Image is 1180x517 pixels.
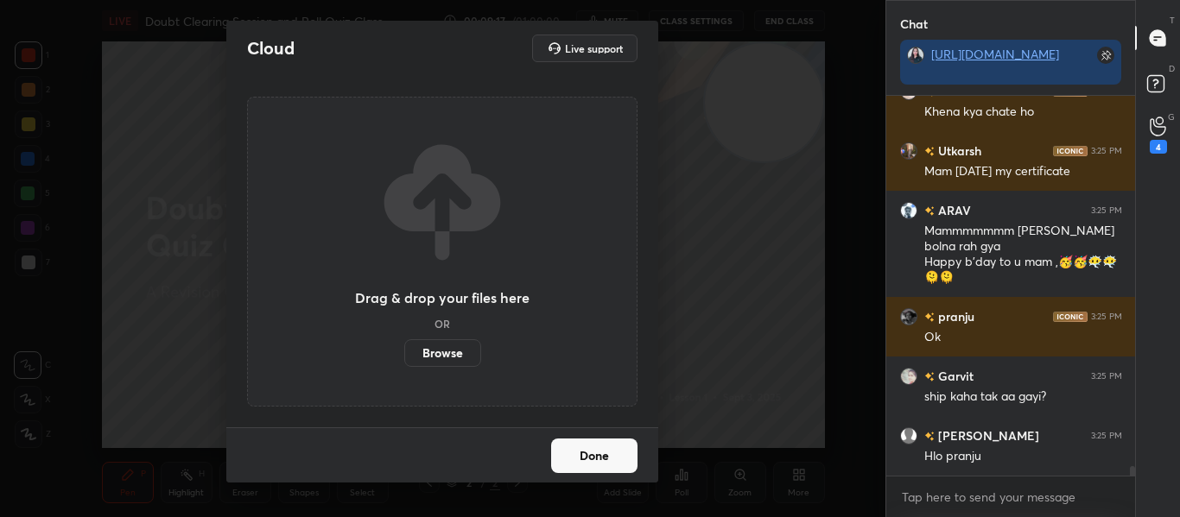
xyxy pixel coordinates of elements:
[935,142,981,160] h6: Utkarsh
[435,318,450,329] h5: OR
[900,368,917,385] img: e35f31e61544412f9e446b98ea258c90.jpg
[924,448,1122,465] div: Hlo pranju
[924,388,1122,406] div: ship kaha tak aa gayi?
[900,142,917,160] img: 8c9c829329bb4c38a35e1d45969df277.jpg
[900,202,917,219] img: d3a13a010d9b43f09084f2654f31ffa7.jpg
[1169,62,1175,75] p: D
[900,308,917,325] img: 64ce1b7c16c44126a04b731273025aa1.jpg
[931,46,1059,62] a: [URL][DOMAIN_NAME]
[924,147,935,156] img: no-rating-badge.077c3623.svg
[1170,14,1175,27] p: T
[935,426,1039,444] h6: [PERSON_NAME]
[1091,205,1122,216] div: 3:25 PM
[924,432,935,441] img: no-rating-badge.077c3623.svg
[551,438,638,473] button: Done
[924,312,935,322] img: no-rating-badge.077c3623.svg
[924,163,1122,180] div: Mam [DATE] my certificate
[355,291,530,305] h3: Drag & drop your files here
[247,37,295,60] h2: Cloud
[1053,146,1088,156] img: iconic-dark.1390631f.png
[924,104,1122,121] div: Khena kya chate ho
[886,1,942,47] p: Chat
[935,307,974,325] h6: pranju
[900,427,917,444] img: default.png
[924,372,935,381] img: no-rating-badge.077c3623.svg
[1091,431,1122,441] div: 3:25 PM
[924,223,1122,287] div: Mammmmmmm [PERSON_NAME] bolna rah gya Happy b'day to u mam ,🥳🥳😶‍🌫️😶‍🌫️🫠🫠
[1091,146,1122,156] div: 3:25 PM
[886,96,1136,476] div: grid
[1091,312,1122,322] div: 3:25 PM
[935,201,971,219] h6: ARAV
[907,47,924,64] img: bc23ce5f7f1543619419aa876099508b.jpg
[1168,110,1175,123] p: G
[1150,140,1167,154] div: 4
[924,206,935,216] img: no-rating-badge.077c3623.svg
[565,43,623,54] h5: Live support
[924,329,1122,346] div: Ok
[1091,371,1122,381] div: 3:25 PM
[935,367,974,385] h6: Garvit
[1053,312,1088,322] img: iconic-dark.1390631f.png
